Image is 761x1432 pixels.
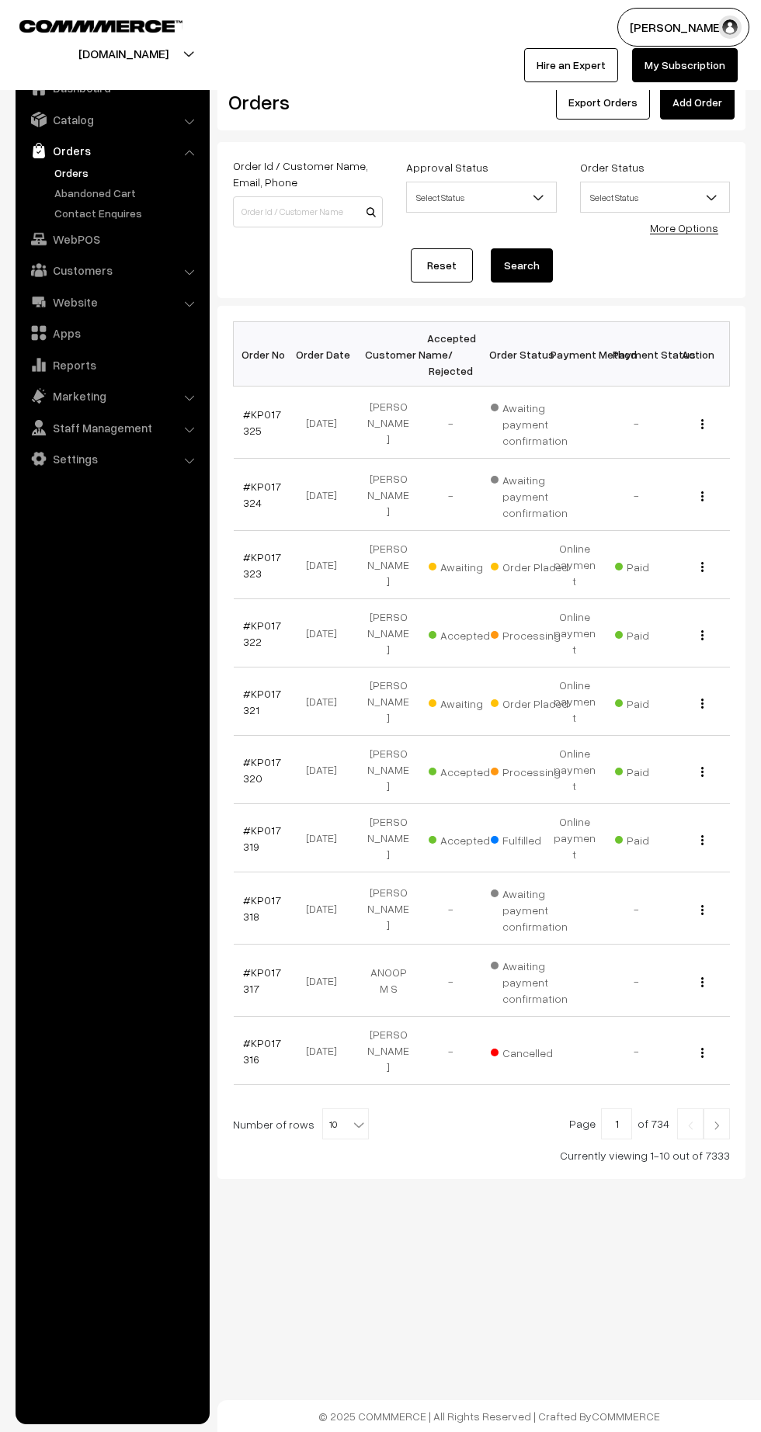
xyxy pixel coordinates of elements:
[701,767,704,777] img: Menu
[701,630,704,640] img: Menu
[243,755,281,785] a: #KP017320
[357,736,419,804] td: [PERSON_NAME]
[668,322,730,387] th: Action
[406,159,488,175] label: Approval Status
[228,90,381,114] h2: Orders
[544,531,606,599] td: Online payment
[19,414,204,442] a: Staff Management
[524,48,618,82] a: Hire an Expert
[243,619,281,648] a: #KP017322
[243,966,281,995] a: #KP017317
[357,531,419,599] td: [PERSON_NAME]
[544,736,606,804] td: Online payment
[491,1041,568,1061] span: Cancelled
[19,288,204,316] a: Website
[701,491,704,501] img: Menu
[615,760,693,780] span: Paid
[580,159,645,175] label: Order Status
[407,184,555,211] span: Select Status
[569,1117,596,1130] span: Page
[243,550,281,580] a: #KP017323
[295,736,357,804] td: [DATE]
[429,692,506,712] span: Awaiting
[419,872,481,945] td: -
[19,20,182,32] img: COMMMERCE
[357,599,419,667] td: [PERSON_NAME]
[295,945,357,1017] td: [DATE]
[544,322,606,387] th: Payment Method
[491,396,568,449] span: Awaiting payment confirmation
[615,623,693,643] span: Paid
[710,1121,724,1130] img: Right
[683,1121,697,1130] img: Left
[243,893,281,923] a: #KP017318
[357,322,419,387] th: Customer Name
[615,555,693,575] span: Paid
[357,1017,419,1085] td: [PERSON_NAME]
[606,872,668,945] td: -
[50,165,204,181] a: Orders
[632,48,738,82] a: My Subscription
[19,225,204,253] a: WebPOS
[491,828,568,848] span: Fulfilled
[419,459,481,531] td: -
[357,459,419,531] td: [PERSON_NAME]
[323,1109,368,1140] span: 10
[233,158,383,190] label: Order Id / Customer Name, Email, Phone
[19,106,204,133] a: Catalog
[19,137,204,165] a: Orders
[50,185,204,201] a: Abandoned Cart
[429,623,506,643] span: Accepted
[243,407,281,437] a: #KP017325
[606,459,668,531] td: -
[357,945,419,1017] td: ANOOP M S
[650,221,718,234] a: More Options
[295,322,357,387] th: Order Date
[491,623,568,643] span: Processing
[411,248,473,283] a: Reset
[243,823,281,853] a: #KP017319
[491,248,553,283] button: Search
[556,85,650,120] button: Export Orders
[295,667,357,736] td: [DATE]
[19,319,204,347] a: Apps
[295,1017,357,1085] td: [DATE]
[295,599,357,667] td: [DATE]
[491,468,568,521] span: Awaiting payment confirmation
[429,555,506,575] span: Awaiting
[615,692,693,712] span: Paid
[617,8,749,47] button: [PERSON_NAME]
[701,977,704,987] img: Menu
[19,445,204,473] a: Settings
[217,1400,761,1432] footer: © 2025 COMMMERCE | All Rights Reserved | Crafted By
[233,1147,730,1163] div: Currently viewing 1-10 out of 7333
[581,184,729,211] span: Select Status
[580,182,730,213] span: Select Status
[638,1117,669,1130] span: of 734
[295,459,357,531] td: [DATE]
[615,828,693,848] span: Paid
[429,760,506,780] span: Accepted
[24,34,223,73] button: [DOMAIN_NAME]
[701,1048,704,1058] img: Menu
[592,1409,660,1423] a: COMMMERCE
[233,1116,314,1132] span: Number of rows
[419,945,481,1017] td: -
[701,905,704,915] img: Menu
[429,828,506,848] span: Accepted
[544,599,606,667] td: Online payment
[491,692,568,712] span: Order Placed
[491,882,568,934] span: Awaiting payment confirmation
[295,387,357,459] td: [DATE]
[19,16,155,34] a: COMMMERCE
[701,699,704,709] img: Menu
[606,945,668,1017] td: -
[243,1036,281,1066] a: #KP017316
[357,667,419,736] td: [PERSON_NAME]
[606,387,668,459] td: -
[606,1017,668,1085] td: -
[419,322,481,387] th: Accepted / Rejected
[295,531,357,599] td: [DATE]
[357,387,419,459] td: [PERSON_NAME]
[406,182,556,213] span: Select Status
